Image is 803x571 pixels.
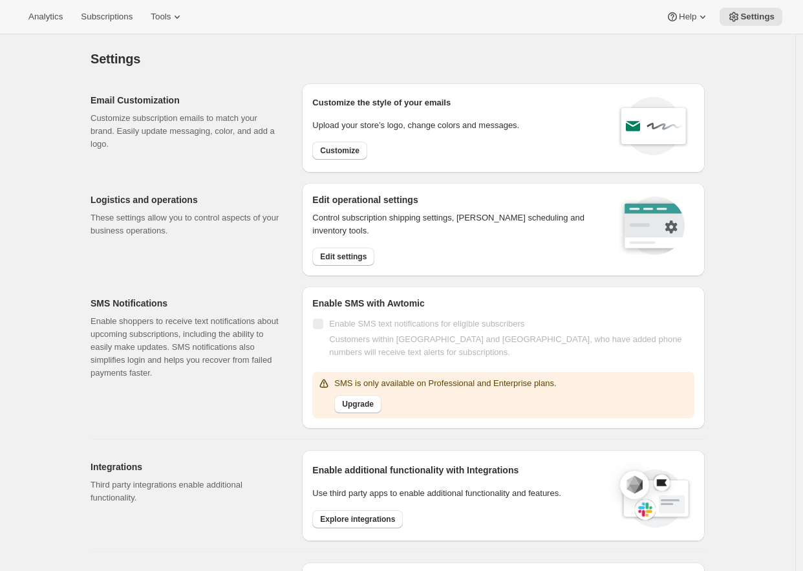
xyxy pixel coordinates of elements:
span: Explore integrations [320,514,395,524]
p: Customize subscription emails to match your brand. Easily update messaging, color, and add a logo. [91,112,281,151]
p: Upload your store’s logo, change colors and messages. [312,119,519,132]
span: Tools [151,12,171,22]
span: Enable SMS text notifications for eligible subscribers [329,319,524,329]
button: Analytics [21,8,70,26]
span: Help [679,12,696,22]
h2: SMS Notifications [91,297,281,310]
h2: Enable SMS with Awtomic [312,297,694,310]
p: Enable shoppers to receive text notifications about upcoming subscriptions, including the ability... [91,315,281,380]
h2: Integrations [91,460,281,473]
p: Third party integrations enable additional functionality. [91,479,281,504]
p: Customize the style of your emails [312,96,451,109]
span: Customize [320,145,359,156]
button: Explore integrations [312,510,403,528]
h2: Edit operational settings [312,193,601,206]
span: Settings [91,52,140,66]
button: Subscriptions [73,8,140,26]
h2: Enable additional functionality with Integrations [312,464,607,477]
span: Edit settings [320,252,367,262]
button: Tools [143,8,191,26]
button: Customize [312,142,367,160]
h2: Logistics and operations [91,193,281,206]
button: Settings [720,8,782,26]
h2: Email Customization [91,94,281,107]
span: Customers within [GEOGRAPHIC_DATA] and [GEOGRAPHIC_DATA], who have added phone numbers will recei... [329,334,681,357]
p: SMS is only available on Professional and Enterprise plans. [334,377,556,390]
span: Upgrade [342,399,374,409]
span: Subscriptions [81,12,133,22]
button: Upgrade [334,395,381,413]
span: Settings [740,12,775,22]
button: Help [658,8,717,26]
span: Analytics [28,12,63,22]
p: Control subscription shipping settings, [PERSON_NAME] scheduling and inventory tools. [312,211,601,237]
p: Use third party apps to enable additional functionality and features. [312,487,607,500]
button: Edit settings [312,248,374,266]
p: These settings allow you to control aspects of your business operations. [91,211,281,237]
